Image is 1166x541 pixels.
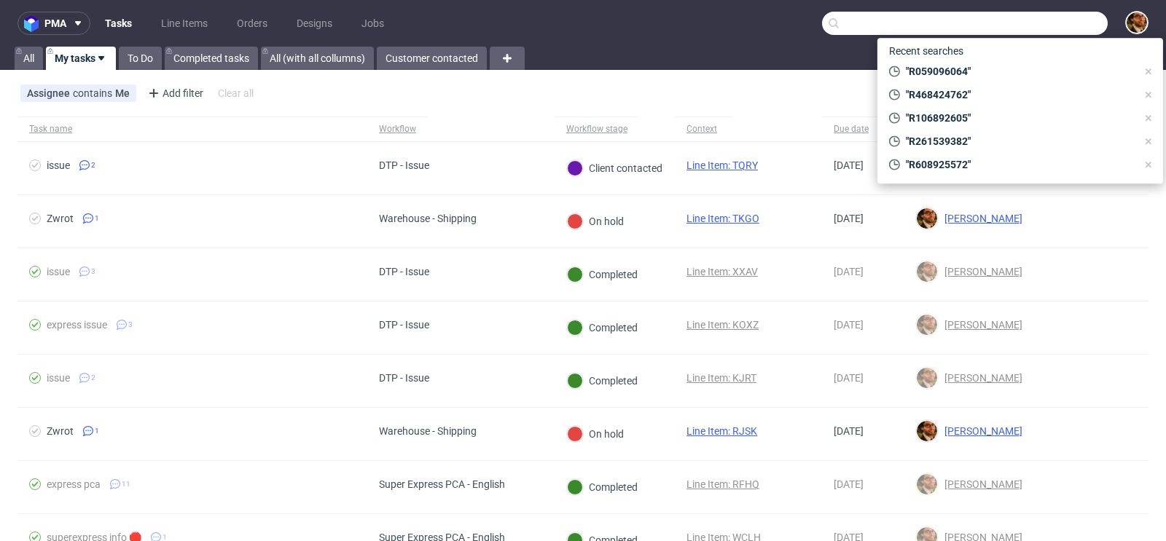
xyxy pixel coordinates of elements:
[686,425,757,437] a: Line Item: RJSK
[900,157,1137,172] span: "R608925572"
[834,213,864,224] span: [DATE]
[115,87,130,99] div: Me
[17,12,90,35] button: pma
[47,478,101,490] div: express pca
[379,372,429,384] div: DTP - Issue
[567,213,624,229] div: On hold
[379,123,416,135] div: Workflow
[900,87,1137,102] span: "R468424762"
[917,368,937,388] img: Matteo Corsico
[119,47,162,70] a: To Do
[834,159,864,171] span: [DATE]
[917,261,937,282] img: Matteo Corsico
[567,266,638,283] div: Completed
[96,12,141,35] a: Tasks
[27,87,73,99] span: Assignee
[686,319,759,331] a: Line Item: KOXZ
[44,18,66,28] span: pma
[228,12,276,35] a: Orders
[377,47,487,70] a: Customer contacted
[883,39,969,63] span: Recent searches
[261,47,374,70] a: All (with all collumns)
[29,123,356,135] span: Task name
[834,319,864,331] span: [DATE]
[567,373,638,389] div: Completed
[900,134,1137,149] span: "R261539382"
[834,372,864,384] span: [DATE]
[834,266,864,277] span: [DATE]
[686,123,721,135] div: Context
[379,266,429,277] div: DTP - Issue
[939,213,1022,224] span: [PERSON_NAME]
[122,478,130,490] span: 11
[47,159,70,171] div: issue
[142,82,206,105] div: Add filter
[379,159,429,171] div: DTP - Issue
[15,47,43,70] a: All
[47,425,74,437] div: Zwrot
[24,15,44,32] img: logo
[686,159,758,171] a: Line Item: TQRY
[379,425,477,437] div: Warehouse - Shipping
[686,213,759,224] a: Line Item: TKGO
[917,208,937,229] img: Matteo Corsico
[900,64,1137,79] span: "R059096064"
[1127,12,1147,33] img: Matteo Corsico
[917,474,937,494] img: Matteo Corsico
[566,123,627,135] div: Workflow stage
[567,320,638,336] div: Completed
[379,319,429,331] div: DTP - Issue
[917,421,937,441] img: Matteo Corsico
[939,478,1022,490] span: [PERSON_NAME]
[95,213,99,224] span: 1
[91,372,95,384] span: 2
[95,425,99,437] span: 1
[46,47,116,70] a: My tasks
[567,160,662,176] div: Client contacted
[47,372,70,384] div: issue
[834,123,892,135] span: Due date
[73,87,115,99] span: contains
[379,478,505,490] div: Super Express PCA - English
[353,12,393,35] a: Jobs
[47,213,74,224] div: Zwrot
[939,425,1022,437] span: [PERSON_NAME]
[939,372,1022,384] span: [PERSON_NAME]
[567,479,638,495] div: Completed
[47,266,70,277] div: issue
[939,266,1022,277] span: [PERSON_NAME]
[686,266,758,277] a: Line Item: XXAV
[379,213,477,224] div: Warehouse - Shipping
[91,159,95,171] span: 2
[834,425,864,437] span: [DATE]
[215,83,257,103] div: Clear all
[686,478,759,490] a: Line Item: RFHQ
[91,266,95,277] span: 3
[165,47,258,70] a: Completed tasks
[567,426,624,442] div: On hold
[686,372,756,384] a: Line Item: KJRT
[917,315,937,335] img: Matteo Corsico
[834,478,864,490] span: [DATE]
[128,319,133,331] span: 3
[152,12,216,35] a: Line Items
[47,319,107,331] div: express issue
[288,12,341,35] a: Designs
[900,111,1137,125] span: "R106892605"
[939,319,1022,331] span: [PERSON_NAME]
